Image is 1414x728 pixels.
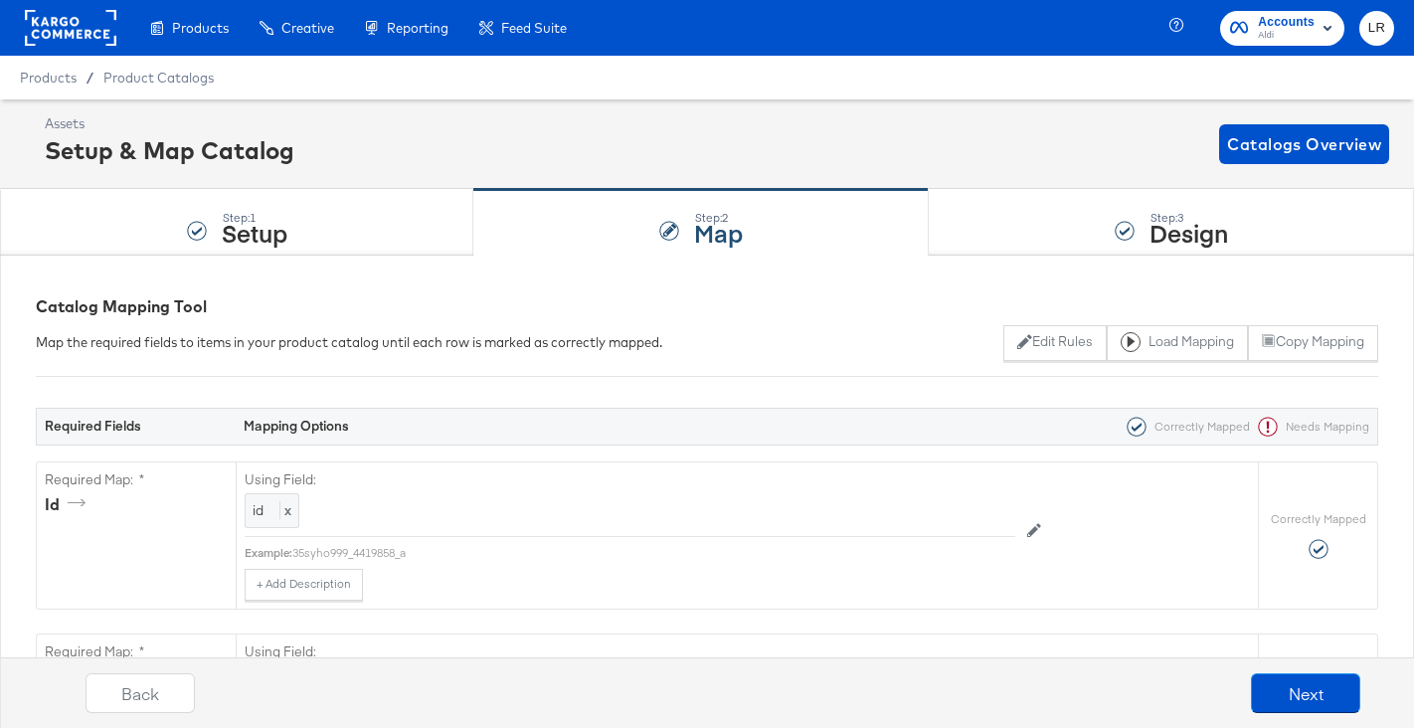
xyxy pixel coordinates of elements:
div: Assets [45,114,294,133]
strong: Design [1149,216,1228,249]
span: x [279,501,291,519]
span: Accounts [1258,12,1315,33]
button: Catalogs Overview [1219,124,1389,164]
span: / [77,70,103,86]
button: + Add Description [245,569,363,601]
span: Products [20,70,77,86]
div: Correctly Mapped [1119,417,1250,437]
div: Map the required fields to items in your product catalog until each row is marked as correctly ma... [36,333,662,352]
button: Copy Mapping [1248,325,1378,361]
a: Product Catalogs [103,70,214,86]
strong: Setup [222,216,287,249]
span: id [253,501,264,519]
div: Catalog Mapping Tool [36,295,1378,318]
div: Step: 3 [1149,211,1228,225]
div: Step: 1 [222,211,287,225]
span: Aldi [1258,28,1315,44]
button: LR [1359,11,1394,46]
label: Correctly Mapped [1271,511,1366,527]
button: Back [86,673,195,713]
span: Feed Suite [501,20,567,36]
button: Edit Rules [1003,325,1106,361]
div: 35syho999_4419858_a [292,545,1015,561]
span: LR [1367,17,1386,40]
div: Needs Mapping [1250,417,1369,437]
label: Required Map: * [45,470,228,489]
label: Using Field: [245,470,1015,489]
strong: Mapping Options [244,417,349,435]
strong: Required Fields [45,417,141,435]
button: Next [1251,673,1360,713]
button: Load Mapping [1107,325,1248,361]
button: AccountsAldi [1220,11,1344,46]
span: Products [172,20,229,36]
span: Creative [281,20,334,36]
div: Example: [245,545,292,561]
div: id [45,493,92,516]
span: Reporting [387,20,448,36]
span: Catalogs Overview [1227,130,1381,158]
div: Step: 2 [694,211,743,225]
strong: Map [694,216,743,249]
div: Setup & Map Catalog [45,133,294,167]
